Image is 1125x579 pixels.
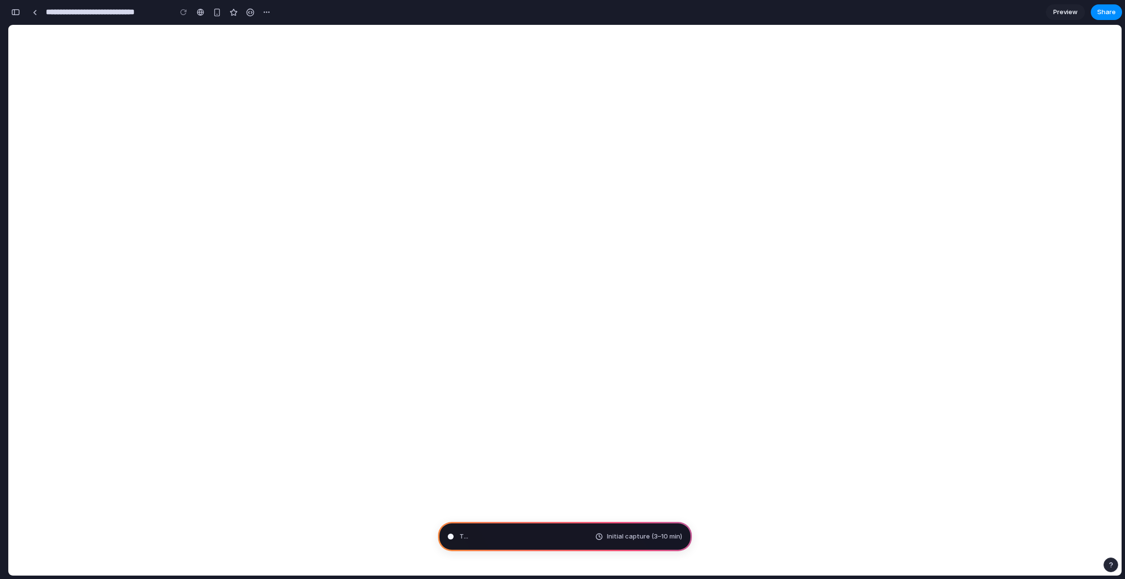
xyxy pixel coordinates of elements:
button: Share [1091,4,1122,20]
span: Initial capture (3–10 min) [607,532,682,541]
span: Preview [1053,7,1078,17]
a: Preview [1046,4,1085,20]
span: Share [1097,7,1116,17]
span: T ... [459,532,468,541]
